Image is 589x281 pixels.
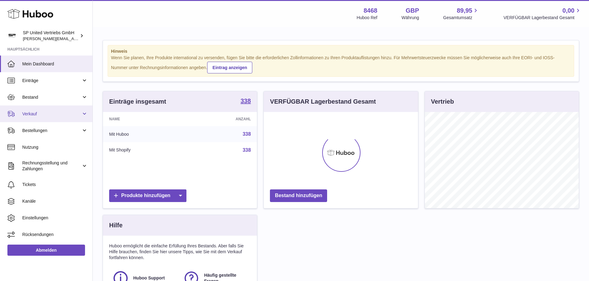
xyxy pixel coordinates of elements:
[22,94,81,100] span: Bestand
[111,55,571,73] div: Wenn Sie planen, Ihre Produkte international zu versenden, fügen Sie bitte die erforderlichen Zol...
[109,243,251,261] p: Huboo ermöglicht die einfache Erfüllung Ihres Bestands. Aber falls Sie Hilfe brauchen, finden Sie...
[22,78,81,84] span: Einträge
[243,131,251,137] a: 338
[133,275,165,281] span: Huboo Support
[562,6,574,15] span: 0,00
[188,112,257,126] th: Anzahl
[241,98,251,105] a: 338
[22,111,81,117] span: Verkauf
[503,6,582,21] a: 0,00 VERFÜGBAR Lagerbestand Gesamt
[402,15,419,21] div: Währung
[207,62,252,73] a: Eintrag anzeigen
[109,97,166,106] h3: Einträge insgesamt
[22,144,88,150] span: Nutzung
[270,97,376,106] h3: VERFÜGBAR Lagerbestand Gesamt
[406,6,419,15] strong: GBP
[22,215,88,221] span: Einstellungen
[109,221,122,229] h3: Hilfe
[270,189,327,202] a: Bestand hinzufügen
[443,6,479,21] a: 89,95 Gesamtumsatz
[22,61,88,67] span: Mein Dashboard
[364,6,378,15] strong: 8468
[431,97,454,106] h3: Vertrieb
[357,15,378,21] div: Huboo Ref
[243,147,251,153] a: 338
[103,112,188,126] th: Name
[7,245,85,256] a: Abmelden
[22,160,81,172] span: Rechnungsstellung und Zahlungen
[22,182,88,188] span: Tickets
[103,142,188,158] td: Mit Shopify
[241,98,251,104] strong: 338
[22,128,81,134] span: Bestellungen
[457,6,472,15] span: 89,95
[22,198,88,204] span: Kanäle
[23,36,124,41] span: [PERSON_NAME][EMAIL_ADDRESS][DOMAIN_NAME]
[7,31,17,40] img: tim@sp-united.com
[103,126,188,142] td: Mit Huboo
[22,232,88,238] span: Rücksendungen
[503,15,582,21] span: VERFÜGBAR Lagerbestand Gesamt
[443,15,479,21] span: Gesamtumsatz
[109,189,186,202] a: Produkte hinzufügen
[111,48,571,54] strong: Hinweis
[23,30,79,42] div: SP United Vertriebs GmbH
